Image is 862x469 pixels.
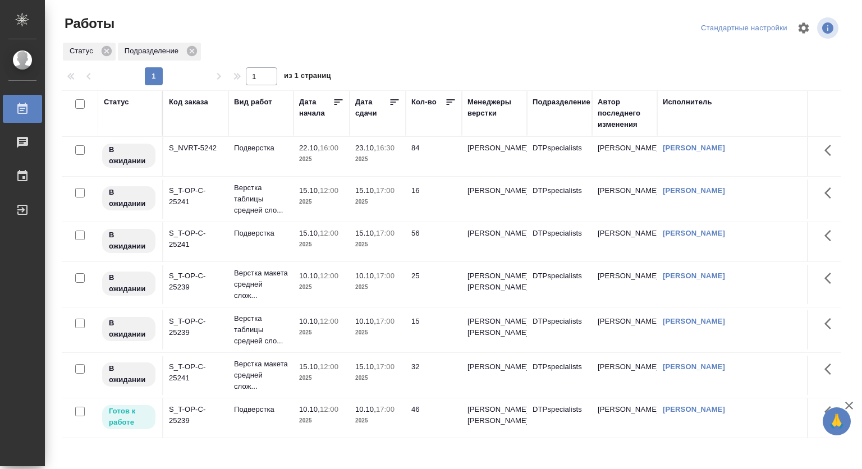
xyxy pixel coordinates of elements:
a: [PERSON_NAME] [663,186,725,195]
p: Готов к работе [109,406,149,428]
td: [PERSON_NAME] [592,310,657,350]
span: из 1 страниц [284,69,331,85]
button: Здесь прячутся важные кнопки [818,222,845,249]
p: 2025 [299,196,344,208]
td: 32 [406,356,462,395]
div: S_T-OP-C-25239 [169,270,223,293]
div: Кол-во [411,96,437,108]
p: В ожидании [109,272,149,295]
p: 2025 [355,415,400,426]
button: Здесь прячутся важные кнопки [818,356,845,383]
td: DTPspecialists [527,137,592,176]
p: В ожидании [109,363,149,385]
p: 2025 [299,154,344,165]
button: Здесь прячутся важные кнопки [818,398,845,425]
p: 2025 [299,239,344,250]
td: DTPspecialists [527,180,592,219]
div: Исполнитель может приступить к работе [101,404,157,430]
div: Вид работ [234,96,272,108]
button: Здесь прячутся важные кнопки [818,180,845,206]
p: 17:00 [376,229,395,237]
p: 15.10, [299,229,320,237]
p: Статус [70,45,97,57]
td: [PERSON_NAME] [592,180,657,219]
div: split button [698,20,790,37]
p: [PERSON_NAME] [467,361,521,373]
div: Исполнитель назначен, приступать к работе пока рано [101,361,157,388]
div: Дата начала [299,96,333,119]
p: 17:00 [376,362,395,371]
p: Подверстка [234,142,288,154]
td: 84 [406,137,462,176]
p: 10.10, [355,405,376,413]
button: Здесь прячутся важные кнопки [818,137,845,164]
p: 16:00 [320,144,338,152]
p: [PERSON_NAME], [PERSON_NAME] [467,270,521,293]
td: [PERSON_NAME] [592,222,657,261]
p: 2025 [299,327,344,338]
p: В ожидании [109,144,149,167]
p: 17:00 [376,317,395,325]
p: [PERSON_NAME], [PERSON_NAME] [467,404,521,426]
p: 15.10, [355,362,376,371]
span: 🙏 [827,410,846,433]
div: Менеджеры верстки [467,96,521,119]
p: 2025 [299,373,344,384]
p: 16:30 [376,144,395,152]
p: 15.10, [299,186,320,195]
td: DTPspecialists [527,265,592,304]
div: Исполнитель назначен, приступать к работе пока рано [101,270,157,297]
a: [PERSON_NAME] [663,272,725,280]
p: Верстка таблицы средней сло... [234,182,288,216]
a: [PERSON_NAME] [663,362,725,371]
div: Исполнитель назначен, приступать к работе пока рано [101,316,157,342]
p: 10.10, [299,405,320,413]
div: S_T-OP-C-25241 [169,228,223,250]
td: DTPspecialists [527,356,592,395]
p: [PERSON_NAME] [467,185,521,196]
p: 12:00 [320,405,338,413]
p: Верстка таблицы средней сло... [234,313,288,347]
p: 17:00 [376,405,395,413]
p: 17:00 [376,272,395,280]
div: Код заказа [169,96,208,108]
div: Автор последнего изменения [598,96,652,130]
p: Подразделение [125,45,182,57]
p: 2025 [355,327,400,338]
span: Работы [62,15,114,33]
div: S_NVRT-5242 [169,142,223,154]
td: 46 [406,398,462,438]
p: 12:00 [320,317,338,325]
div: S_T-OP-C-25241 [169,185,223,208]
p: 12:00 [320,229,338,237]
div: Подразделение [533,96,590,108]
div: S_T-OP-C-25241 [169,361,223,384]
td: [PERSON_NAME] [592,265,657,304]
div: Статус [63,43,116,61]
td: 25 [406,265,462,304]
div: Исполнитель назначен, приступать к работе пока рано [101,142,157,169]
p: 2025 [355,239,400,250]
p: [PERSON_NAME] [467,142,521,154]
td: [PERSON_NAME] [592,398,657,438]
td: DTPspecialists [527,398,592,438]
div: Исполнитель назначен, приступать к работе пока рано [101,185,157,211]
p: 2025 [299,282,344,293]
a: [PERSON_NAME] [663,405,725,413]
p: 2025 [355,154,400,165]
p: 12:00 [320,272,338,280]
p: 23.10, [355,144,376,152]
td: [PERSON_NAME] [592,137,657,176]
p: 15.10, [299,362,320,371]
a: [PERSON_NAME] [663,229,725,237]
span: Настроить таблицу [790,15,817,42]
p: 2025 [355,282,400,293]
p: В ожидании [109,229,149,252]
p: 10.10, [355,317,376,325]
div: Подразделение [118,43,201,61]
p: 2025 [355,196,400,208]
p: Подверстка [234,228,288,239]
p: 22.10, [299,144,320,152]
p: 10.10, [355,272,376,280]
div: Дата сдачи [355,96,389,119]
